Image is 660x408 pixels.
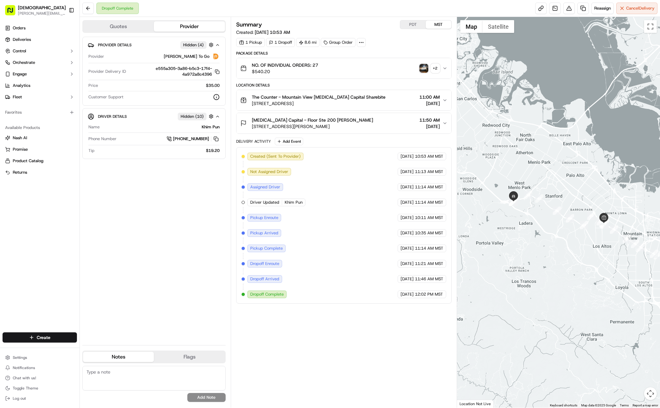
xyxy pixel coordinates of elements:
span: 11:14 AM MST [415,246,443,251]
span: [DATE] [401,184,414,190]
button: The Counter - Mountain View [MEDICAL_DATA] Capital Sharebite[STREET_ADDRESS]11:00 AM[DATE] [236,90,451,110]
button: Log out [3,394,77,403]
div: 26 [553,207,561,215]
div: 23 [587,212,596,220]
div: 22 [596,217,605,225]
h3: Summary [236,22,262,27]
span: Dropoff Enroute [250,261,279,267]
div: 9 [610,225,618,234]
span: Price [88,83,98,88]
div: 1 Dropoff [266,38,295,47]
button: NO. OF INDIVIDUAL ORDERS: 27$540.20photo_proof_of_pickup image+2 [236,58,451,79]
button: Add Event [275,138,303,145]
span: NO. OF INDIVIDUAL ORDERS: 27 [252,62,318,68]
button: Returns [3,167,77,178]
span: Hidden ( 10 ) [181,114,204,119]
a: Promise [5,147,74,152]
span: [DATE] [401,215,414,221]
button: Create [3,332,77,343]
button: photo_proof_of_pickup image+2 [419,64,440,73]
img: photo_proof_of_pickup image [419,64,428,73]
span: Hidden ( 4 ) [183,42,204,48]
span: Toggle Theme [13,386,38,391]
span: [DATE] [401,246,414,251]
img: Nash [6,6,19,19]
span: 10:35 AM MST [415,230,443,236]
span: $540.20 [252,68,318,75]
span: [PHONE_NUMBER] [173,136,209,142]
span: [STREET_ADDRESS][PERSON_NAME] [252,123,373,130]
span: Provider [88,54,104,59]
button: Driver DetailsHidden (10) [88,111,220,122]
a: Report a map error [633,404,658,407]
div: 27 [535,194,544,203]
span: Knowledge Base [13,93,49,99]
button: Settings [3,353,77,362]
span: Notifications [13,365,35,370]
div: Package Details [236,51,452,56]
span: Created (Sent To Provider) [250,154,301,159]
span: Reassign [594,5,611,11]
span: Customer Support [88,94,124,100]
button: Toggle fullscreen view [644,20,657,33]
button: Flags [154,352,225,362]
a: Returns [5,170,74,175]
span: [DATE] 10:53 AM [255,29,290,35]
div: 24 [580,221,588,229]
div: Location Details [236,83,452,88]
span: [STREET_ADDRESS] [252,100,386,107]
div: 8.6 mi [296,38,319,47]
div: 7 [631,240,639,248]
button: Hidden (4) [180,41,215,49]
span: Orders [13,25,26,31]
button: PDT [400,20,426,29]
span: Assigned Driver [250,184,280,190]
button: Promise [3,144,77,155]
span: 11:14 AM MST [415,184,443,190]
span: Analytics [13,83,30,88]
button: Notes [83,352,154,362]
button: [PERSON_NAME][EMAIL_ADDRESS][DOMAIN_NAME] [18,11,66,16]
span: Not Assigned Driver [250,169,288,175]
div: 5 [650,250,658,258]
button: MST [426,20,451,29]
button: Fleet [3,92,77,102]
button: Start new chat [109,63,116,71]
span: Driver Updated [250,200,279,205]
div: 8 [623,235,631,243]
span: [DATE] [419,123,440,130]
div: 6 [637,243,645,252]
input: Got a question? Start typing here... [17,41,115,48]
button: Engage [3,69,77,79]
div: 📗 [6,93,11,98]
span: Chat with us! [13,375,36,381]
span: [DATE] [401,261,414,267]
button: [MEDICAL_DATA] Capital - Floor Ste 200 [PERSON_NAME][STREET_ADDRESS][PERSON_NAME]11:50 AM[DATE] [236,113,451,133]
button: Show street map [460,20,483,33]
a: Deliveries [3,34,77,45]
div: 30 [509,198,517,206]
button: [DEMOGRAPHIC_DATA][PERSON_NAME][EMAIL_ADDRESS][DOMAIN_NAME] [3,3,66,18]
span: Orchestrate [13,60,35,65]
a: Powered byPylon [45,108,77,113]
span: Name [88,124,100,130]
div: 28 [524,191,532,199]
span: $35.00 [206,83,220,88]
button: Map camera controls [644,387,657,400]
span: [MEDICAL_DATA] Capital - Floor Ste 200 [PERSON_NAME] [252,117,373,123]
span: Pickup Enroute [250,215,278,221]
span: 10:53 AM MST [415,154,443,159]
span: [DATE] [401,276,414,282]
button: Hidden (10) [178,112,215,120]
span: Fleet [13,94,22,100]
span: Settings [13,355,27,360]
span: 11:46 AM MST [415,276,443,282]
span: Provider Delivery ID [88,69,126,74]
span: Dropoff Arrived [250,276,279,282]
span: The Counter - Mountain View [MEDICAL_DATA] Capital Sharebite [252,94,386,100]
span: Khim Pun [285,200,303,205]
div: Group Order [321,38,356,47]
a: Product Catalog [5,158,74,164]
div: Available Products [3,123,77,133]
span: Pickup Complete [250,246,283,251]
